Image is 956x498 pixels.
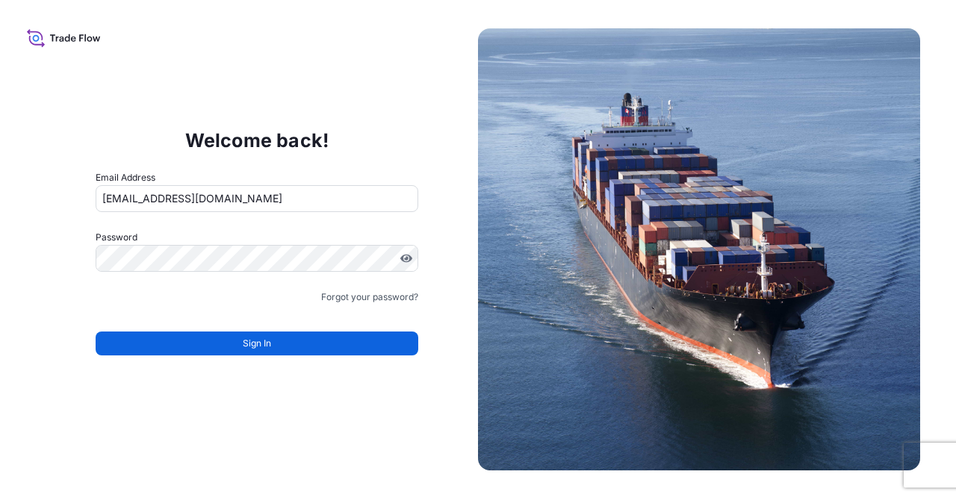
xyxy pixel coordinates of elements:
button: Sign In [96,332,418,355]
label: Password [96,230,418,245]
p: Welcome back! [185,128,329,152]
a: Forgot your password? [321,290,418,305]
span: Sign In [243,336,271,351]
label: Email Address [96,170,155,185]
button: Show password [400,252,412,264]
img: Ship illustration [478,28,920,470]
input: example@gmail.com [96,185,418,212]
